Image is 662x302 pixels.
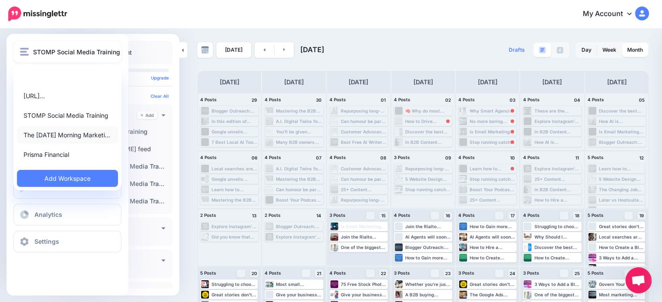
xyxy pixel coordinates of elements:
[379,154,388,162] h4: 08
[534,282,580,287] div: 3 Ways to Add a Blog to an Existing Website for Max SEO: [URL] #CompareBuiltInModules #WordpressS...
[276,176,322,182] div: Mastering the B2B Marketing Process (Without Losing Your Mind) ▸ [URL] #B2BMarketingProcess #TopT...
[445,271,450,275] span: 23
[508,269,517,277] a: 24
[284,77,304,87] h4: [DATE]
[510,213,514,218] span: 17
[588,212,604,218] span: 5 Posts
[599,245,644,250] div: How to Create a Blog for Your Small Business (The Lean & Effective Way) ▸ [URL] #MasterContentMar...
[405,139,451,145] div: In B2B Content Marketing and Marketing Automation, AI adoption has become near universal. Integra...
[599,119,645,124] div: How AI is Transforming 6 Key Industries: How AI is transforming 6 major industries: [URL] @stewar...
[265,270,281,275] span: 4 Posts
[470,292,516,297] div: The Google Ads Optimization score isn’t proof of whether ads are working or not. It’s simply Goog...
[341,119,387,124] div: Can humour be part of a brand's visual identity? Read more 👉 [URL] #comedy #branding
[317,271,321,275] span: 21
[341,292,387,297] div: Give your business a boost! Online reviews reflect the honest opinions of customers. They directl...
[470,245,516,250] div: How to Hire a Branding Strategist (Without Getting Scammed): [URL] #branding #strategy
[637,96,646,104] h4: 05
[341,176,387,182] div: Can humour be part of a brand's visual identity? Read more 👉 [URL] #comedy #branding
[151,93,169,99] a: Clear All
[523,97,539,102] span: 4 Posts
[137,111,157,119] a: Add
[573,269,581,277] a: 25
[523,155,539,160] span: 4 Posts
[599,224,644,229] div: Great stories don’t just tell. They *show*. Discover how to use cinematic techniques to create vi...
[212,139,258,145] div: 7 Best Local AI Tools for Running Large Language Models ▸ [URL] #AITools #LLM #AI
[212,187,258,192] div: Learn how to integrate social media and email marketing to boost engagement, grow your audience, ...
[534,234,580,239] div: Why Should I Consider the Grow Digital Grant? Read more 👉 [URL] #GrowDigitalPortal
[212,119,258,124] div: In this edition of Swipe & [PERSON_NAME], [PERSON_NAME] looks at a recent video addition to the O...
[573,96,581,104] h4: 04
[637,154,646,162] h4: 12
[341,234,387,239] div: Join the Rialto Marketing podcast for a #revenue acceleration interview with B2B service firm own...
[588,270,604,275] span: 5 Posts
[574,3,649,25] a: My Account
[405,224,451,229] div: Join the Rialto Marketing podcast for a #revenue acceleration interview with B2B service firm own...
[212,292,257,297] div: Great stories don’t just tell. They *show*. Discover how to use cinematic techniques to create vi...
[34,238,59,245] span: Settings
[276,224,322,229] div: Blogger Outreach: Step by [PERSON_NAME] to Plan Your Strategy #Blogger #Blogging #Outreach @Heart...
[575,271,580,275] span: 25
[458,212,475,218] span: 4 Posts
[381,213,386,218] span: 15
[276,292,322,297] div: Give your business a boost! Online reviews reflect the honest opinions of customers. They directl...
[315,96,323,104] h4: 30
[405,292,451,297] div: A B2B buying decision isn’t one moment. It’s hundreds of small reassurances. The content that wor...
[379,269,388,277] a: 22
[588,155,604,160] span: 5 Posts
[200,212,216,218] span: 2 Posts
[575,213,579,218] span: 18
[341,282,387,287] div: 75 Free Stock Photo Sites for Royalty Free Images and Videos #Images #Video #Free @HeartofManoj [...
[34,211,62,218] span: Analytics
[534,129,580,134] div: In B2B Content Marketing and Marketing Automation, AI adoption has become near universal. Integra...
[444,269,452,277] a: 23
[329,212,346,218] span: 3 Posts
[599,234,644,239] div: Local searches are evolving, and “near me” queries are skyrocketing! 📱✨ Investing in a mobile-fri...
[394,155,410,160] span: 3 Posts
[17,170,118,187] a: Add Workspace
[470,166,516,171] div: Learn how to integrate social media and email marketing to boost engagement, grow your audience, ...
[470,108,516,113] div: Why Smart Agencies Are Switching to [DOMAIN_NAME] for Editing, Hosting, and Streaming ▸ [URL] #Vi...
[508,212,517,219] a: 17
[444,96,452,104] h4: 02
[405,119,451,124] div: How to Drive Massive Website Traffic from #Pinterest (Expert Tips) #Marketing #SocialMedia @Heart...
[17,87,118,104] a: [URL]…
[573,212,581,219] a: 18
[405,176,451,182] div: 5 Website Design Trends in [DATE] to Keep an Eye On ▸ [URL] #webdesign #trends
[394,212,410,218] span: 4 Posts
[534,245,580,250] div: Discover the best content repurposing tools to transform one piece of content into multiple formats.
[573,154,581,162] h4: 11
[8,7,67,21] img: Missinglettr
[17,126,118,143] a: The [DATE] Morning Marketi…
[599,255,644,260] div: 3 Ways to Add a Blog to an Existing Website for Max SEO: [URL] #CompareBuiltInModules #WordpressS...
[315,269,323,277] a: 21
[470,187,516,192] div: Boost Your Podcast with Sponsorship Sales: A Comprehensive Guide ▸ [URL] @podcasthawk1 @stewartto...
[212,129,258,134] div: Google unveils Nano-Banana, a powerful new AI image editing model offering consistent character l...
[220,77,239,87] h4: [DATE]
[444,212,452,219] a: 16
[405,282,451,287] div: Whether you're just starting out in social media or maybe you have a bit of experience under your...
[599,166,644,171] div: Learn how to integrate social media and email marketing to boost engagement, grow your audience, ...
[315,154,323,162] h4: 07
[276,166,322,171] div: A.I. Digital Twins for Small Business: Worth the Hype or Expensive Mistake?: [URL] #DigitalTwins ...
[534,139,580,145] div: How AI is Transforming 6 Key Industries: How AI is transforming 6 major industries: [URL] @stewar...
[444,154,452,162] h4: 09
[534,197,580,202] div: How to Hire a Branding Strategist (Without Getting Scammed): [URL] #branding #strategy
[201,46,209,54] img: calendar-grey-darker.png
[405,129,451,134] div: Discover the best content repurposing tools to transform one piece of content into multiple formats.
[534,176,580,182] div: 25+ Content Marketing Ideas for Small Businesses #Marketing #Business #ContentMarketing @HeartofM...
[508,96,517,104] h4: 03
[250,212,259,219] h4: 13
[265,97,281,102] span: 4 Posts
[250,96,259,104] h4: 29
[276,129,322,134] div: You'll be given recommendations on techniques and tools and plenty of opportunity to "workshop" t...
[17,107,118,124] a: STOMP Social Media Training
[599,282,644,287] div: Govern Your Content Kingdom: Understanding Content Governance: [URL]
[509,47,525,53] span: Drafts
[250,154,259,162] h4: 06
[394,97,410,102] span: 4 Posts
[478,77,497,87] h4: [DATE]
[379,96,388,104] h4: 01
[405,245,451,250] div: Blogger Outreach: Step by [PERSON_NAME] to Plan Your Strategy #Blogger #Blogging #Outreach @Heart...
[534,119,580,124] div: Explore Instagram's updated advanced analytics dashboard. Track key performance metrics, understa...
[216,42,251,58] a: [DATE]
